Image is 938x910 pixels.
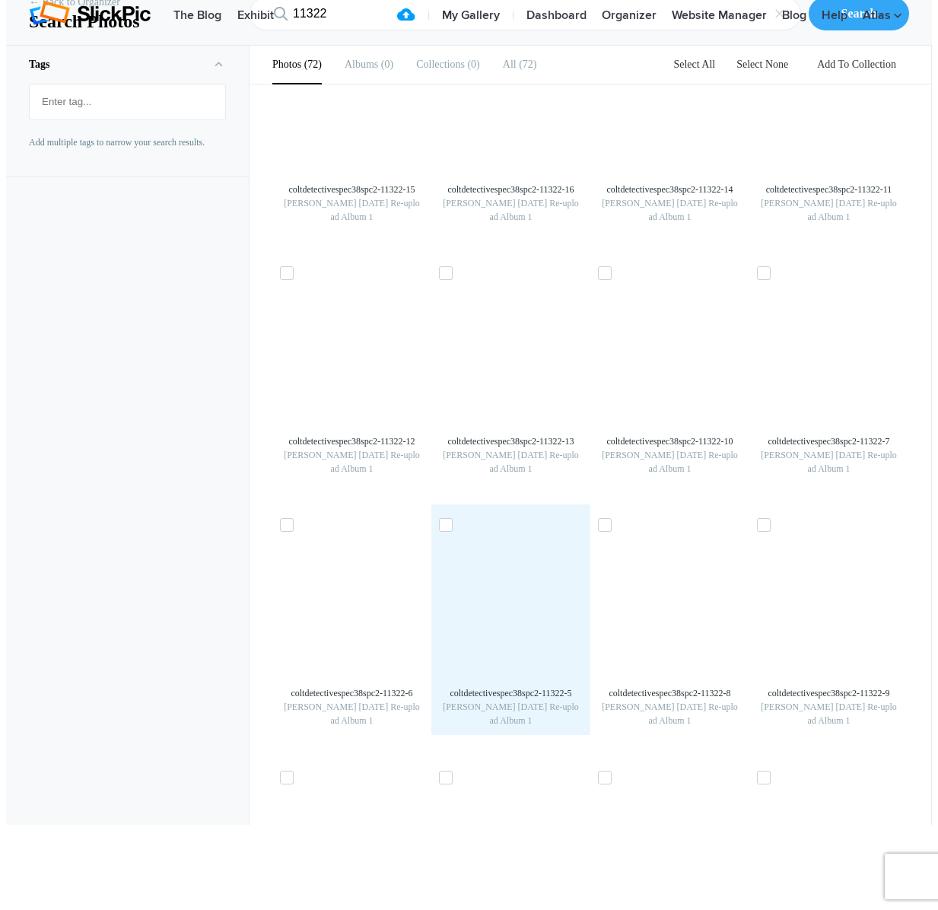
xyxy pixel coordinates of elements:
[29,135,226,149] p: Add multiple tags to narrow your search results.
[439,183,583,196] div: coltdetectivespec38spc2-11322-16
[280,700,424,727] div: [PERSON_NAME] [DATE] Re-upload Album 1
[280,196,424,224] div: [PERSON_NAME] [DATE] Re-upload Album 1
[757,448,901,476] div: [PERSON_NAME] [DATE] Re-upload Album 1
[757,700,901,727] div: [PERSON_NAME] [DATE] Re-upload Album 1
[280,686,424,700] div: coltdetectivespec38spc2-11322-6
[727,59,797,70] a: Select None
[517,59,537,70] span: 72
[416,59,465,70] b: Collections
[378,59,393,70] span: 0
[439,196,583,224] div: [PERSON_NAME] [DATE] Re-upload Album 1
[598,196,742,224] div: [PERSON_NAME] [DATE] Re-upload Album 1
[757,183,901,196] div: coltdetectivespec38spc2-11322-11
[664,59,724,70] a: Select All
[598,434,742,448] div: coltdetectivespec38spc2-11322-10
[280,183,424,196] div: coltdetectivespec38spc2-11322-15
[757,196,901,224] div: [PERSON_NAME] [DATE] Re-upload Album 1
[301,59,322,70] span: 72
[345,59,378,70] b: Albums
[439,448,583,476] div: [PERSON_NAME] [DATE] Re-upload Album 1
[30,84,225,119] mat-chip-list: Fruit selection
[439,434,583,448] div: coltdetectivespec38spc2-11322-13
[805,59,908,70] a: Add To Collection
[29,59,50,70] b: Tags
[280,448,424,476] div: [PERSON_NAME] [DATE] Re-upload Album 1
[598,700,742,727] div: [PERSON_NAME] [DATE] Re-upload Album 1
[280,434,424,448] div: coltdetectivespec38spc2-11322-12
[439,700,583,727] div: [PERSON_NAME] [DATE] Re-upload Album 1
[757,434,901,448] div: coltdetectivespec38spc2-11322-7
[465,59,480,70] span: 0
[757,686,901,700] div: coltdetectivespec38spc2-11322-9
[598,448,742,476] div: [PERSON_NAME] [DATE] Re-upload Album 1
[272,59,301,70] b: Photos
[598,183,742,196] div: coltdetectivespec38spc2-11322-14
[503,59,517,70] b: All
[598,686,742,700] div: coltdetectivespec38spc2-11322-8
[439,686,583,700] div: coltdetectivespec38spc2-11322-5
[37,88,218,116] input: Enter tag...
